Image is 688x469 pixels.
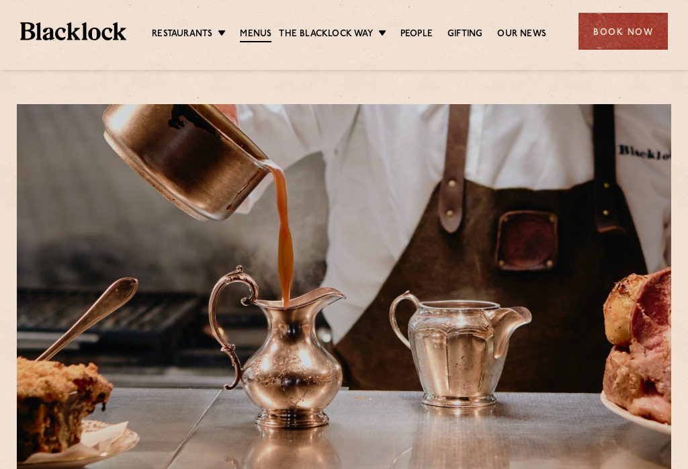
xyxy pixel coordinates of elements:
img: BL_Textured_Logo-footer-cropped.svg [20,22,126,40]
a: Gifting [447,28,482,41]
a: People [400,28,433,41]
a: Our News [497,28,546,41]
div: Book Now [578,13,668,50]
a: Restaurants [152,28,212,41]
a: Menus [240,28,271,42]
a: The Blacklock Way [279,28,372,41]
